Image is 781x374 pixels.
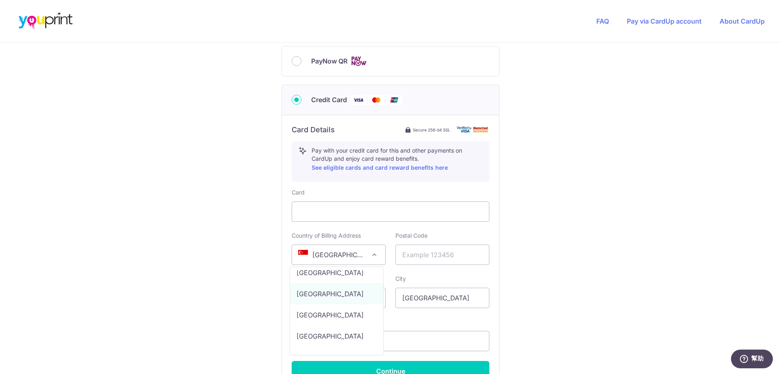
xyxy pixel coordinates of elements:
[351,56,367,66] img: Cards logo
[368,95,384,105] img: Mastercard
[350,95,367,105] img: Visa
[292,188,305,197] label: Card
[297,310,364,320] p: [GEOGRAPHIC_DATA]
[395,232,428,240] label: Postal Code
[395,275,406,283] label: City
[299,207,482,217] iframe: Secure card payment input frame
[413,127,450,133] span: Secure 256-bit SSL
[457,126,489,133] img: card secure
[292,245,385,265] span: Singapore
[386,95,402,105] img: Union Pay
[627,17,702,25] a: Pay via CardUp account
[731,350,773,370] iframe: 開啟您可用於找到更多資訊的 Widget
[312,147,482,173] p: Pay with your credit card for this and other payments on CardUp and enjoy card reward benefits.
[596,17,609,25] a: FAQ
[297,268,364,278] p: [GEOGRAPHIC_DATA]
[312,164,448,171] a: See eligible cards and card reward benefits here
[311,56,347,66] span: PayNow QR
[395,245,489,265] input: Example 123456
[297,331,364,341] p: [GEOGRAPHIC_DATA]
[292,56,489,66] div: PayNow QR Cards logo
[292,232,361,240] label: Country of Billing Address
[292,95,489,105] div: Credit Card Visa Mastercard Union Pay
[292,245,386,265] span: Singapore
[297,289,364,299] p: [GEOGRAPHIC_DATA]
[292,125,335,135] h6: Card Details
[720,17,765,25] a: About CardUp
[311,95,347,105] span: Credit Card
